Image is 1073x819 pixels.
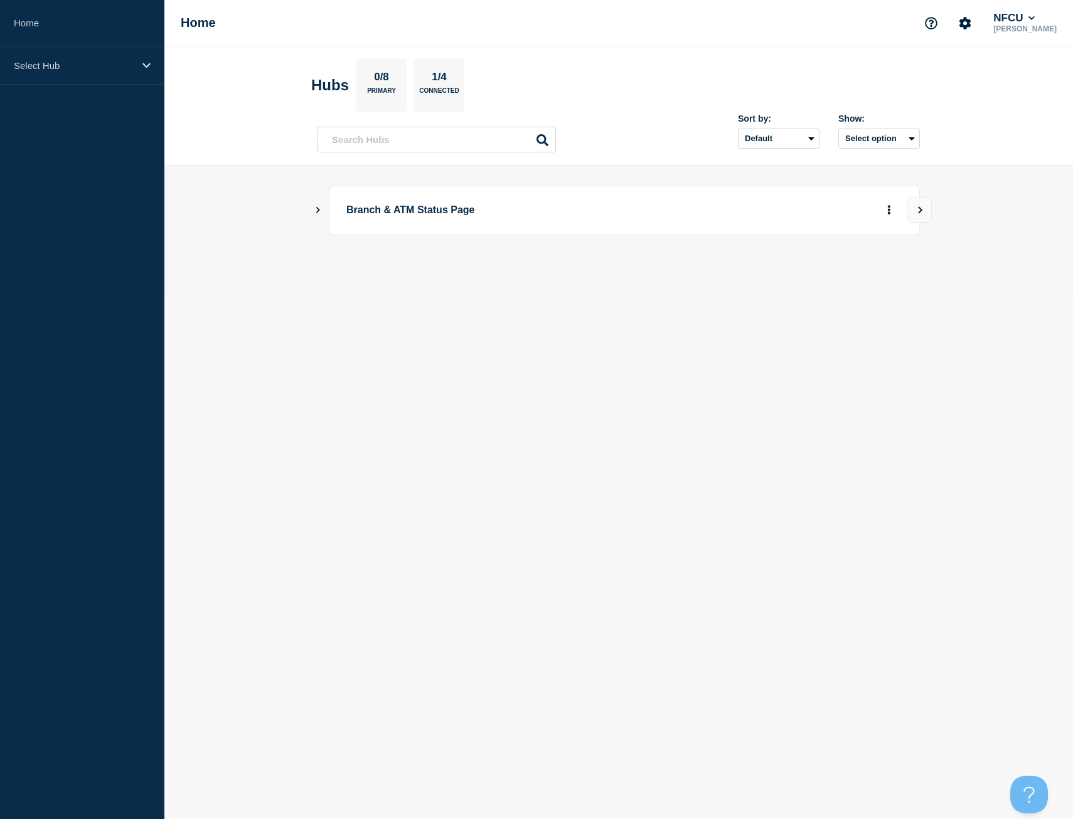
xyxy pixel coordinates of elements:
p: 1/4 [427,71,452,87]
select: Sort by [738,129,819,149]
p: Primary [367,87,396,100]
input: Search Hubs [318,127,556,152]
button: Select option [838,129,920,149]
p: [PERSON_NAME] [991,24,1059,33]
p: Branch & ATM Status Page [346,199,693,222]
button: Support [918,10,944,36]
button: NFCU [991,12,1037,24]
iframe: Help Scout Beacon - Open [1010,776,1048,813]
p: Connected [419,87,459,100]
h2: Hubs [311,77,349,94]
div: Sort by: [738,114,819,124]
p: Select Hub [14,60,134,71]
button: Account settings [952,10,978,36]
button: More actions [881,199,897,222]
p: 0/8 [370,71,394,87]
h1: Home [181,16,216,30]
button: View [907,198,932,223]
div: Show: [838,114,920,124]
button: Show Connected Hubs [315,206,321,215]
